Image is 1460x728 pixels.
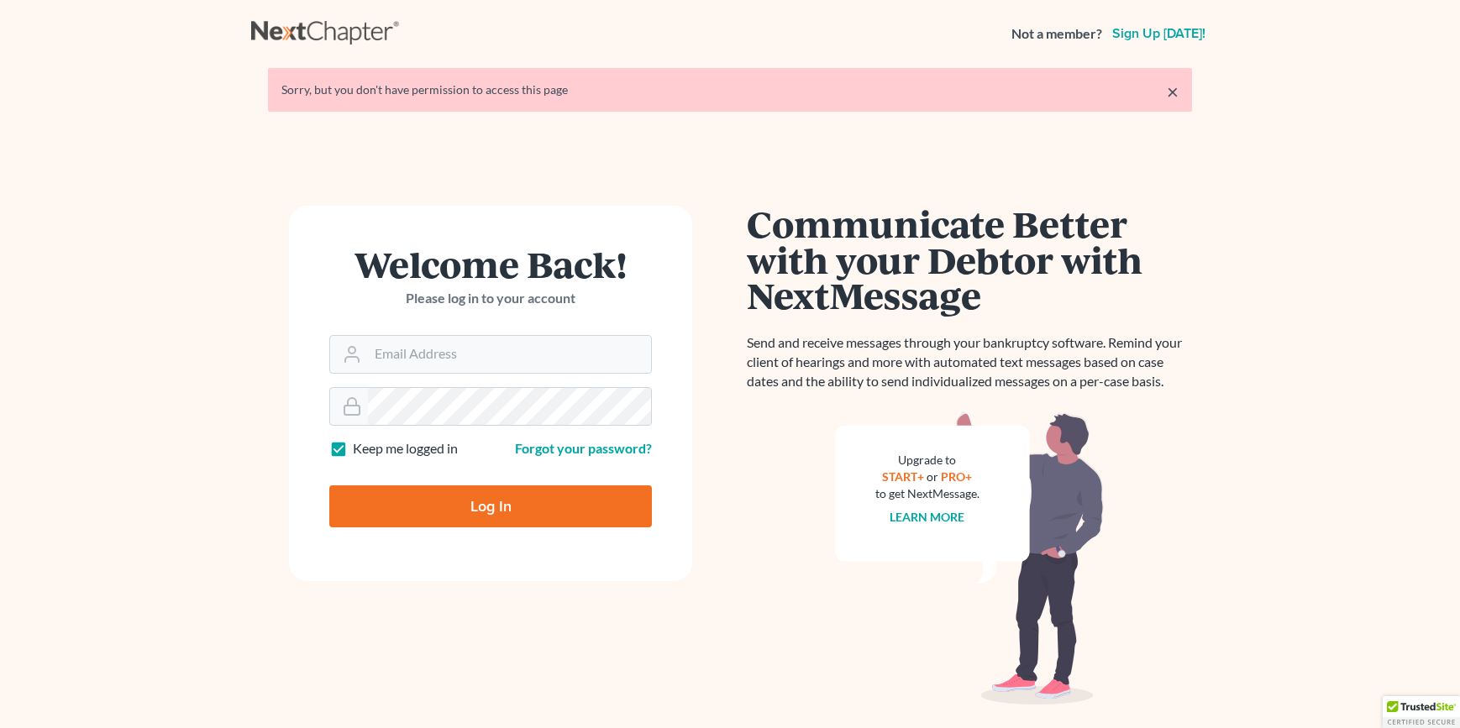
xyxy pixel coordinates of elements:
[942,469,973,484] a: PRO+
[927,469,939,484] span: or
[1383,696,1460,728] div: TrustedSite Certified
[329,485,652,527] input: Log In
[329,246,652,282] h1: Welcome Back!
[281,81,1179,98] div: Sorry, but you don't have permission to access this page
[1011,24,1102,44] strong: Not a member?
[515,440,652,456] a: Forgot your password?
[883,469,925,484] a: START+
[747,206,1192,313] h1: Communicate Better with your Debtor with NextMessage
[368,336,651,373] input: Email Address
[329,289,652,308] p: Please log in to your account
[890,510,965,524] a: Learn more
[835,411,1104,705] img: nextmessage_bg-59042aed3d76b12b5cd301f8e5b87938c9018125f34e5fa2b7a6b67550977c72.svg
[875,485,979,502] div: to get NextMessage.
[1167,81,1179,102] a: ×
[353,439,458,458] label: Keep me logged in
[1109,27,1209,40] a: Sign up [DATE]!
[747,333,1192,391] p: Send and receive messages through your bankruptcy software. Remind your client of hearings and mo...
[875,452,979,469] div: Upgrade to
